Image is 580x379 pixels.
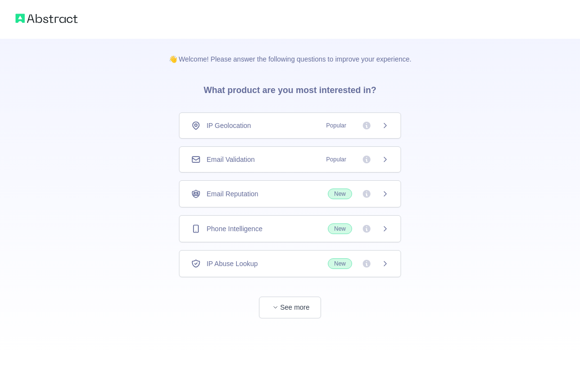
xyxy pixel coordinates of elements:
p: 👋 Welcome! Please answer the following questions to improve your experience. [153,39,427,64]
span: Popular [321,155,352,164]
span: IP Geolocation [207,121,251,130]
span: IP Abuse Lookup [207,259,258,268]
span: New [328,223,352,234]
button: See more [259,297,321,318]
span: Phone Intelligence [207,224,262,234]
img: Abstract logo [16,12,78,25]
span: New [328,258,352,269]
span: Popular [321,121,352,130]
span: Email Validation [207,155,255,164]
h3: What product are you most interested in? [188,64,392,112]
span: Email Reputation [207,189,258,199]
span: New [328,189,352,199]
